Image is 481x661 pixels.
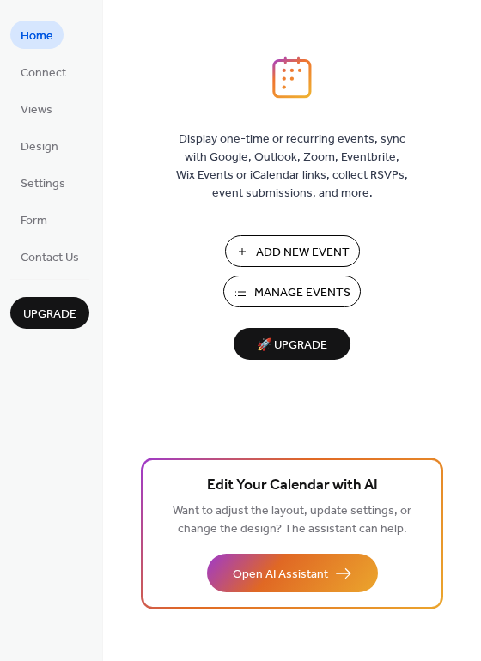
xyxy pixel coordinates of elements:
[10,168,76,197] a: Settings
[244,334,340,357] span: 🚀 Upgrade
[21,27,53,45] span: Home
[256,244,350,262] span: Add New Event
[234,328,350,360] button: 🚀 Upgrade
[21,249,79,267] span: Contact Us
[207,474,378,498] span: Edit Your Calendar with AI
[10,131,69,160] a: Design
[233,566,328,584] span: Open AI Assistant
[10,94,63,123] a: Views
[10,21,64,49] a: Home
[21,101,52,119] span: Views
[223,276,361,307] button: Manage Events
[23,306,76,324] span: Upgrade
[207,554,378,592] button: Open AI Assistant
[10,297,89,329] button: Upgrade
[21,175,65,193] span: Settings
[225,235,360,267] button: Add New Event
[21,212,47,230] span: Form
[21,64,66,82] span: Connect
[176,130,408,203] span: Display one-time or recurring events, sync with Google, Outlook, Zoom, Eventbrite, Wix Events or ...
[272,56,312,99] img: logo_icon.svg
[10,58,76,86] a: Connect
[21,138,58,156] span: Design
[10,205,58,233] a: Form
[254,284,350,302] span: Manage Events
[10,242,89,270] a: Contact Us
[173,500,411,541] span: Want to adjust the layout, update settings, or change the design? The assistant can help.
